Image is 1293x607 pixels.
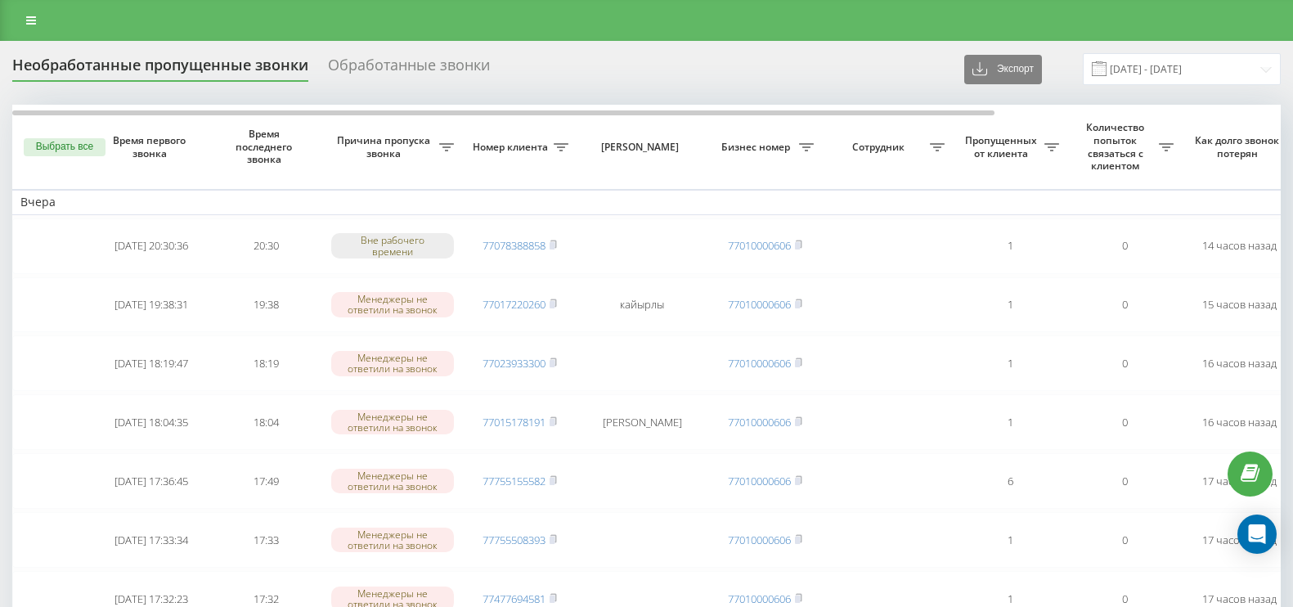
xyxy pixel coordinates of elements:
a: 77010000606 [728,356,791,371]
div: Необработанные пропущенные звонки [12,56,308,82]
button: Выбрать все [24,138,106,156]
td: 0 [1067,394,1182,450]
a: 77078388858 [483,238,545,253]
div: Менеджеры не ответили на звонок [331,469,454,493]
div: Вне рабочего времени [331,233,454,258]
td: [DATE] 18:04:35 [94,394,209,450]
td: [DATE] 19:38:31 [94,277,209,333]
td: 1 [953,512,1067,568]
span: Количество попыток связаться с клиентом [1075,121,1159,172]
td: 6 [953,453,1067,509]
span: Номер клиента [470,141,554,154]
a: 77015178191 [483,415,545,429]
td: 18:19 [209,335,323,391]
span: Время последнего звонка [222,128,310,166]
td: 1 [953,277,1067,333]
a: 77010000606 [728,533,791,547]
td: кайырлы [577,277,707,333]
span: Пропущенных от клиента [961,134,1044,160]
td: 0 [1067,453,1182,509]
td: 18:04 [209,394,323,450]
div: Менеджеры не ответили на звонок [331,528,454,552]
div: Обработанные звонки [328,56,490,82]
td: 17:49 [209,453,323,509]
a: 77477694581 [483,591,545,606]
td: [DATE] 20:30:36 [94,218,209,274]
td: 1 [953,394,1067,450]
span: Время первого звонка [107,134,195,160]
button: Экспорт [964,55,1042,84]
td: [DATE] 18:19:47 [94,335,209,391]
td: 1 [953,335,1067,391]
a: 77010000606 [728,591,791,606]
a: 77017220260 [483,297,545,312]
td: 0 [1067,277,1182,333]
td: 17:33 [209,512,323,568]
td: 1 [953,218,1067,274]
span: Как долго звонок потерян [1195,134,1283,160]
span: Причина пропуска звонка [331,134,439,160]
a: 77023933300 [483,356,545,371]
td: [DATE] 17:36:45 [94,453,209,509]
a: 77010000606 [728,474,791,488]
td: [DATE] 17:33:34 [94,512,209,568]
span: Сотрудник [830,141,930,154]
td: 0 [1067,512,1182,568]
td: [PERSON_NAME] [577,394,707,450]
td: 0 [1067,218,1182,274]
td: 20:30 [209,218,323,274]
div: Менеджеры не ответили на звонок [331,410,454,434]
a: 77010000606 [728,238,791,253]
a: 77010000606 [728,297,791,312]
a: 77010000606 [728,415,791,429]
div: Менеджеры не ответили на звонок [331,292,454,317]
span: Бизнес номер [716,141,799,154]
div: Open Intercom Messenger [1237,515,1277,554]
div: Менеджеры не ответили на звонок [331,351,454,375]
a: 77755508393 [483,533,545,547]
span: [PERSON_NAME] [590,141,694,154]
td: 0 [1067,335,1182,391]
a: 77755155582 [483,474,545,488]
td: 19:38 [209,277,323,333]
